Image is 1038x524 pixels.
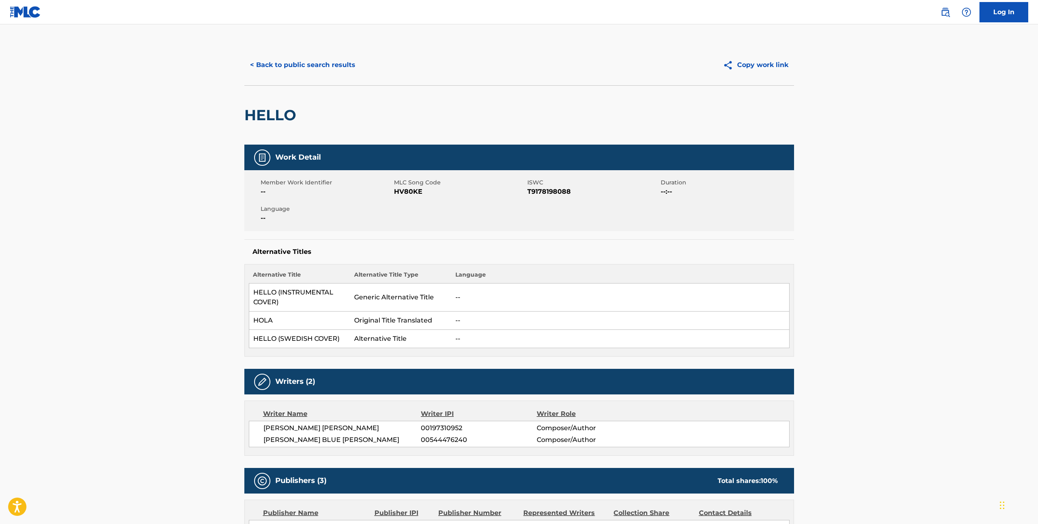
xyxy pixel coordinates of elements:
[958,4,975,20] div: Help
[350,284,451,312] td: Generic Alternative Title
[263,508,368,518] div: Publisher Name
[537,409,642,419] div: Writer Role
[451,271,789,284] th: Language
[527,187,659,197] span: T9178198088
[257,377,267,387] img: Writers
[350,312,451,330] td: Original Title Translated
[350,330,451,348] td: Alternative Title
[1000,493,1005,518] div: Drag
[717,55,794,75] button: Copy work link
[252,248,786,256] h5: Alternative Titles
[979,2,1028,22] a: Log In
[614,508,692,518] div: Collection Share
[527,178,659,187] span: ISWC
[275,377,315,386] h5: Writers (2)
[394,187,525,197] span: HV80KE
[451,312,789,330] td: --
[249,330,350,348] td: HELLO (SWEDISH COVER)
[438,508,517,518] div: Publisher Number
[257,476,267,486] img: Publishers
[940,7,950,17] img: search
[249,271,350,284] th: Alternative Title
[537,435,642,445] span: Composer/Author
[275,153,321,162] h5: Work Detail
[244,55,361,75] button: < Back to public search results
[421,435,536,445] span: 00544476240
[249,312,350,330] td: HOLA
[451,284,789,312] td: --
[523,508,607,518] div: Represented Writers
[275,476,326,485] h5: Publishers (3)
[257,153,267,162] img: Work Detail
[537,423,642,433] span: Composer/Author
[10,6,41,18] img: MLC Logo
[937,4,953,20] a: Public Search
[244,106,300,124] h2: HELLO
[261,205,392,213] span: Language
[761,477,778,485] span: 100 %
[699,508,778,518] div: Contact Details
[394,178,525,187] span: MLC Song Code
[962,7,971,17] img: help
[261,213,392,223] span: --
[661,178,792,187] span: Duration
[723,60,737,70] img: Copy work link
[451,330,789,348] td: --
[261,187,392,197] span: --
[263,435,421,445] span: [PERSON_NAME] BLUE [PERSON_NAME]
[263,409,421,419] div: Writer Name
[421,409,537,419] div: Writer IPI
[661,187,792,197] span: --:--
[263,423,421,433] span: [PERSON_NAME] [PERSON_NAME]
[261,178,392,187] span: Member Work Identifier
[350,271,451,284] th: Alternative Title Type
[1015,367,1038,432] iframe: Resource Center
[374,508,432,518] div: Publisher IPI
[718,476,778,486] div: Total shares:
[421,423,536,433] span: 00197310952
[249,284,350,312] td: HELLO (INSTRUMENTAL COVER)
[997,485,1038,524] iframe: Chat Widget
